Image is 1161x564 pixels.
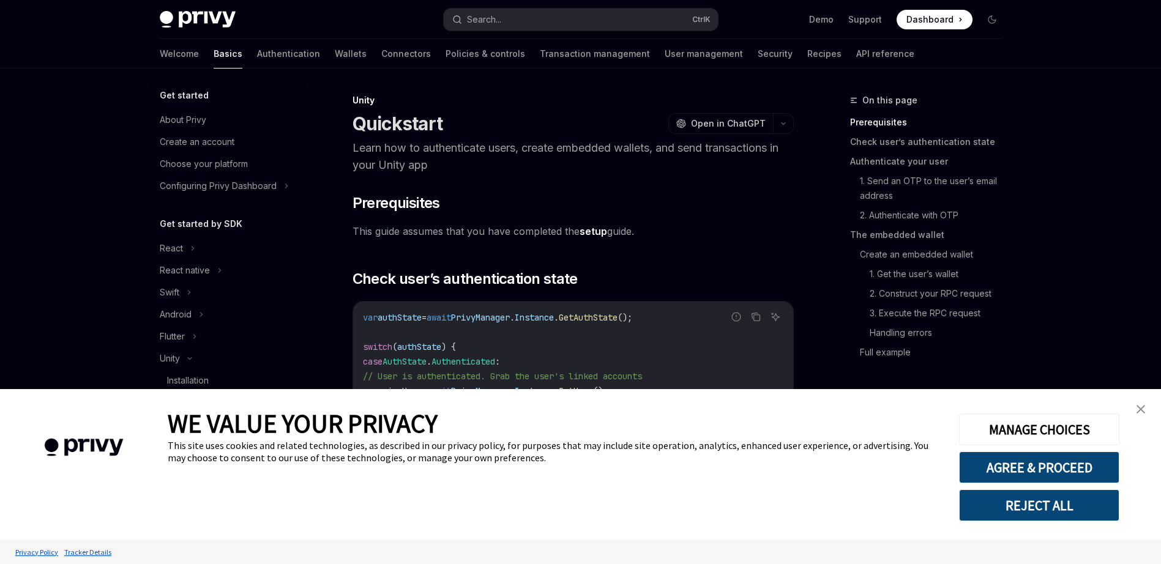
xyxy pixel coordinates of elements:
[257,39,320,69] a: Authentication
[363,385,378,396] span: var
[214,39,242,69] a: Basics
[870,303,1012,323] a: 3. Execute the RPC request
[451,312,510,323] span: PrivyManager
[870,264,1012,284] a: 1. Get the user’s wallet
[870,323,1012,343] a: Handling errors
[167,373,209,388] div: Installation
[160,179,277,193] div: Configuring Privy Dashboard
[353,139,794,174] p: Learn how to authenticate users, create embedded wallets, and send transactions in your Unity app
[559,312,618,323] span: GetAuthState
[860,245,1012,264] a: Create an embedded wallet
[335,39,367,69] a: Wallets
[959,451,1119,483] button: AGREE & PROCEED
[515,312,554,323] span: Instance
[353,193,440,213] span: Prerequisites
[860,171,1012,206] a: 1. Send an OTP to the user’s email address
[495,356,500,367] span: :
[809,13,834,26] a: Demo
[906,13,954,26] span: Dashboard
[692,15,711,24] span: Ctrl K
[160,285,179,300] div: Swift
[691,117,766,130] span: Open in ChatGPT
[150,369,307,391] a: Installation
[850,132,1012,152] a: Check user’s authentication state
[540,39,650,69] a: Transaction management
[363,371,642,382] span: // User is authenticated. Grab the user's linked accounts
[870,284,1012,303] a: 2. Construct your RPC request
[580,225,607,238] a: setup
[392,341,397,352] span: (
[363,341,392,352] span: switch
[363,356,383,367] span: case
[451,385,510,396] span: PrivyManager
[856,39,914,69] a: API reference
[160,217,242,231] h5: Get started by SDK
[767,309,783,325] button: Ask AI
[363,312,378,323] span: var
[160,241,183,256] div: React
[618,312,632,323] span: ();
[397,341,441,352] span: authState
[559,385,593,396] span: GetUser
[897,10,972,29] a: Dashboard
[422,312,427,323] span: =
[150,131,307,153] a: Create an account
[668,113,773,134] button: Open in ChatGPT
[150,153,307,175] a: Choose your platform
[848,13,882,26] a: Support
[431,356,495,367] span: Authenticated
[353,269,578,289] span: Check user’s authentication state
[160,263,210,278] div: React native
[168,407,438,439] span: WE VALUE YOUR PRIVACY
[554,312,559,323] span: .
[160,88,209,103] h5: Get started
[467,12,501,27] div: Search...
[982,10,1002,29] button: Toggle dark mode
[554,385,559,396] span: .
[427,312,451,323] span: await
[748,309,764,325] button: Copy the contents from the code block
[422,385,427,396] span: =
[510,385,515,396] span: .
[959,414,1119,445] button: MANAGE CHOICES
[353,223,794,240] span: This guide assumes that you have completed the guide.
[378,385,422,396] span: privyUser
[728,309,744,325] button: Report incorrect code
[850,225,1012,245] a: The embedded wallet
[160,329,185,344] div: Flutter
[160,113,206,127] div: About Privy
[860,206,1012,225] a: 2. Authenticate with OTP
[427,385,451,396] span: await
[510,312,515,323] span: .
[353,113,443,135] h1: Quickstart
[150,109,307,131] a: About Privy
[427,356,431,367] span: .
[444,9,718,31] button: Search...CtrlK
[860,343,1012,362] a: Full example
[446,39,525,69] a: Policies & controls
[665,39,743,69] a: User management
[807,39,842,69] a: Recipes
[168,439,941,464] div: This site uses cookies and related technologies, as described in our privacy policy, for purposes...
[515,385,554,396] span: Instance
[441,341,456,352] span: ) {
[758,39,793,69] a: Security
[18,421,149,474] img: company logo
[862,93,917,108] span: On this page
[160,39,199,69] a: Welcome
[353,94,794,106] div: Unity
[61,541,114,563] a: Tracker Details
[850,113,1012,132] a: Prerequisites
[959,489,1119,521] button: REJECT ALL
[160,11,236,28] img: dark logo
[160,307,192,322] div: Android
[381,39,431,69] a: Connectors
[378,312,422,323] span: authState
[850,152,1012,171] a: Authenticate your user
[160,157,248,171] div: Choose your platform
[12,541,61,563] a: Privacy Policy
[160,135,234,149] div: Create an account
[1129,397,1153,421] a: close banner
[160,351,180,366] div: Unity
[383,356,427,367] span: AuthState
